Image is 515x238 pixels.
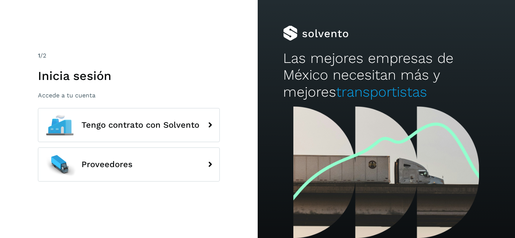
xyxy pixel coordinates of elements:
[38,52,40,59] span: 1
[81,121,199,130] span: Tengo contrato con Solvento
[283,50,489,100] h2: Las mejores empresas de México necesitan más y mejores
[38,69,220,83] h1: Inicia sesión
[81,160,133,169] span: Proveedores
[336,84,427,100] span: transportistas
[38,147,220,182] button: Proveedores
[38,108,220,142] button: Tengo contrato con Solvento
[38,92,220,99] p: Accede a tu cuenta
[38,51,220,60] div: /2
